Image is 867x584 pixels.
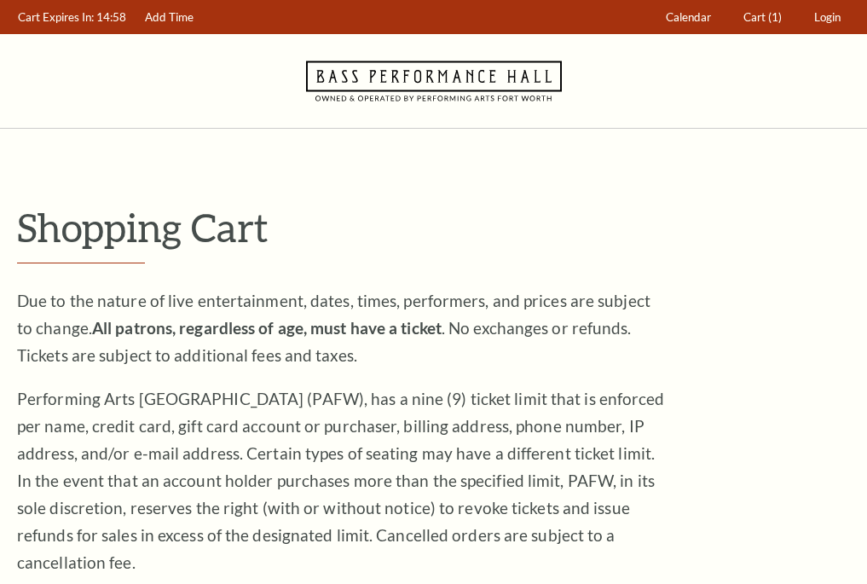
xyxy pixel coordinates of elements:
[814,10,841,24] span: Login
[768,10,782,24] span: (1)
[96,10,126,24] span: 14:58
[17,291,650,365] span: Due to the nature of live entertainment, dates, times, performers, and prices are subject to chan...
[658,1,720,34] a: Calendar
[92,318,442,338] strong: All patrons, regardless of age, must have a ticket
[666,10,711,24] span: Calendar
[18,10,94,24] span: Cart Expires In:
[137,1,202,34] a: Add Time
[17,205,850,249] p: Shopping Cart
[736,1,790,34] a: Cart (1)
[743,10,766,24] span: Cart
[17,385,665,576] p: Performing Arts [GEOGRAPHIC_DATA] (PAFW), has a nine (9) ticket limit that is enforced per name, ...
[806,1,849,34] a: Login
